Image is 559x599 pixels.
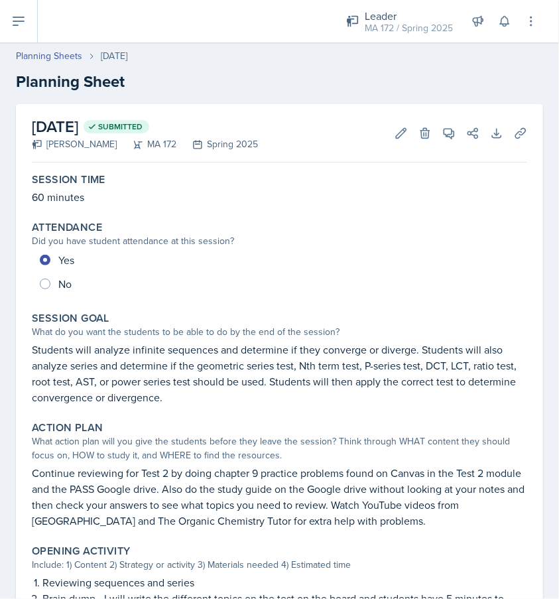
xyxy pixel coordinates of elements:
label: Session Time [32,173,105,186]
a: Planning Sheets [16,49,82,63]
div: Did you have student attendance at this session? [32,234,527,248]
div: What do you want the students to be able to do by the end of the session? [32,325,527,339]
div: MA 172 / Spring 2025 [365,21,453,35]
label: Opening Activity [32,545,130,558]
div: Leader [365,8,453,24]
div: [DATE] [101,49,127,63]
div: Include: 1) Content 2) Strategy or activity 3) Materials needed 4) Estimated time [32,558,527,572]
div: What action plan will you give the students before they leave the session? Think through WHAT con... [32,434,527,462]
h2: Planning Sheet [16,70,543,94]
div: Spring 2025 [176,137,258,151]
p: 60 minutes [32,189,527,205]
p: Continue reviewing for Test 2 by doing chapter 9 practice problems found on Canvas in the Test 2 ... [32,465,527,529]
h2: [DATE] [32,115,258,139]
div: MA 172 [117,137,176,151]
p: Students will analyze infinite sequences and determine if they converge or diverge. Students will... [32,342,527,405]
p: Reviewing sequences and series [42,574,527,590]
label: Session Goal [32,312,109,325]
span: Submitted [98,121,143,132]
div: [PERSON_NAME] [32,137,117,151]
label: Action Plan [32,421,103,434]
label: Attendance [32,221,102,234]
